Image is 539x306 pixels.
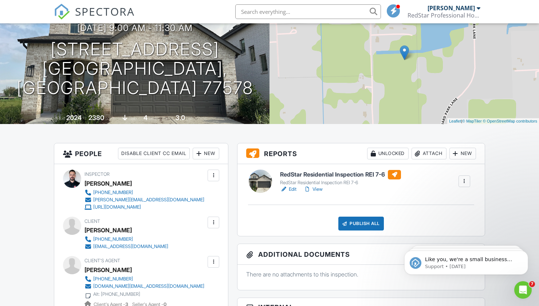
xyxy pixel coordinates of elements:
[280,170,401,179] h6: RedStar Residential Inspection REI 7-6
[393,235,539,286] iframe: Intercom notifications message
[304,186,323,193] a: View
[280,186,296,193] a: Edit
[408,12,480,19] div: RedStar Professional Home Inspection, Inc
[529,281,535,287] span: 7
[193,148,219,159] div: New
[84,243,168,250] a: [EMAIL_ADDRESS][DOMAIN_NAME]
[93,276,133,282] div: [PHONE_NUMBER]
[483,119,537,123] a: © OpenStreetMap contributors
[93,236,133,242] div: [PHONE_NUMBER]
[84,189,204,196] a: [PHONE_NUMBER]
[12,40,258,97] h1: [STREET_ADDRESS] [GEOGRAPHIC_DATA], [GEOGRAPHIC_DATA] 77578
[93,283,204,289] div: [DOMAIN_NAME][EMAIL_ADDRESS][DOMAIN_NAME]
[54,10,135,25] a: SPECTORA
[129,116,137,121] span: slab
[84,225,132,236] div: [PERSON_NAME]
[186,116,207,121] span: bathrooms
[428,4,475,12] div: [PERSON_NAME]
[84,275,204,283] a: [PHONE_NUMBER]
[280,170,401,186] a: RedStar Residential Inspection REI 7-6 RedStar Residential Inspection REI 7-6
[449,148,476,159] div: New
[57,116,65,121] span: Built
[149,116,169,121] span: bedrooms
[84,218,100,224] span: Client
[93,190,133,195] div: [PHONE_NUMBER]
[237,143,485,164] h3: Reports
[143,114,147,121] div: 4
[84,258,120,263] span: Client's Agent
[88,114,104,121] div: 2380
[93,197,204,203] div: [PERSON_NAME][EMAIL_ADDRESS][DOMAIN_NAME]
[105,116,115,121] span: sq. ft.
[93,244,168,249] div: [EMAIL_ADDRESS][DOMAIN_NAME]
[93,291,140,297] div: Alt: [PHONE_NUMBER]
[84,236,168,243] a: [PHONE_NUMBER]
[235,4,381,19] input: Search everything...
[367,148,409,159] div: Unlocked
[280,180,401,186] div: RedStar Residential Inspection REI 7-6
[84,178,132,189] div: [PERSON_NAME]
[176,114,185,121] div: 3.0
[246,270,476,278] p: There are no attachments to this inspection.
[75,4,135,19] span: SPECTORA
[84,196,204,204] a: [PERSON_NAME][EMAIL_ADDRESS][DOMAIN_NAME]
[412,148,446,159] div: Attach
[462,119,482,123] a: © MapTiler
[449,119,461,123] a: Leaflet
[84,171,110,177] span: Inspector
[514,281,532,299] iframe: Intercom live chat
[66,114,82,121] div: 2024
[93,204,141,210] div: [URL][DOMAIN_NAME]
[237,244,485,265] h3: Additional Documents
[84,264,132,275] div: [PERSON_NAME]
[338,217,384,231] div: Publish All
[54,4,70,20] img: The Best Home Inspection Software - Spectora
[54,143,228,164] h3: People
[84,204,204,211] a: [URL][DOMAIN_NAME]
[447,118,539,124] div: |
[118,148,190,159] div: Disable Client CC Email
[84,283,204,290] a: [DOMAIN_NAME][EMAIL_ADDRESS][DOMAIN_NAME]
[77,23,193,33] h3: [DATE] 9:00 am - 11:30 am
